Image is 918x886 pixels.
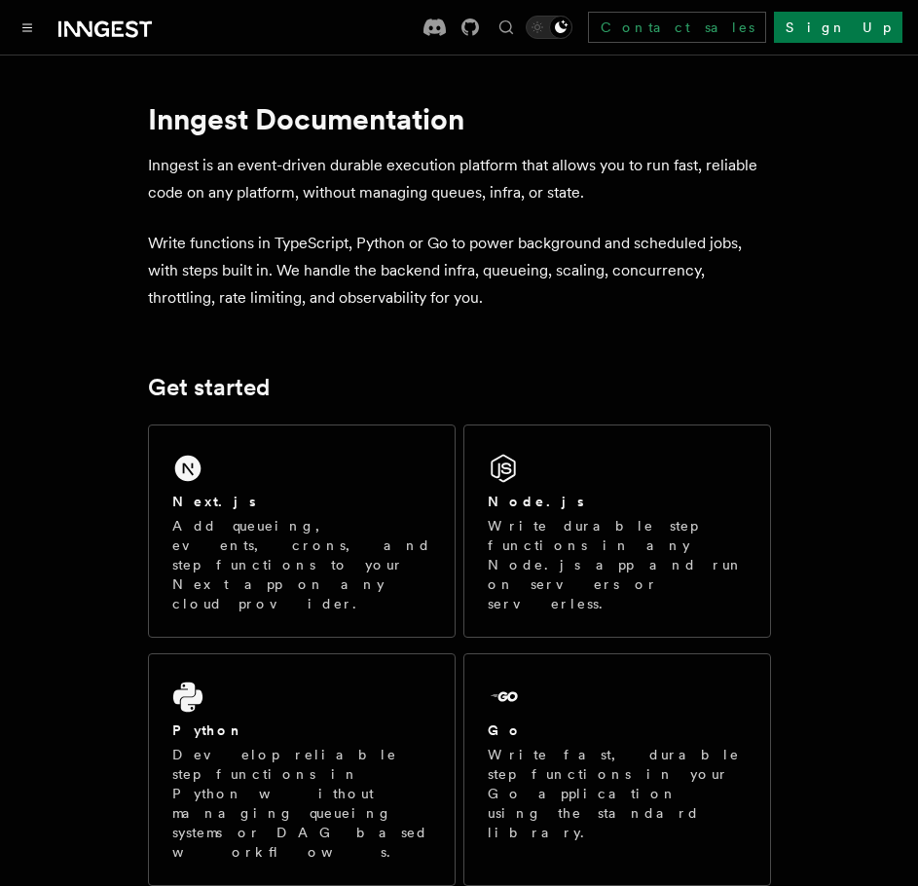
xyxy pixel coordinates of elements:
p: Develop reliable step functions in Python without managing queueing systems or DAG based workflows. [172,745,431,862]
h2: Go [488,720,523,740]
a: Contact sales [588,12,766,43]
p: Inngest is an event-driven durable execution platform that allows you to run fast, reliable code ... [148,152,771,206]
a: Node.jsWrite durable step functions in any Node.js app and run on servers or serverless. [463,425,771,638]
h2: Python [172,720,244,740]
p: Write durable step functions in any Node.js app and run on servers or serverless. [488,516,747,613]
button: Toggle dark mode [526,16,572,39]
a: GoWrite fast, durable step functions in your Go application using the standard library. [463,653,771,886]
p: Add queueing, events, crons, and step functions to your Next app on any cloud provider. [172,516,431,613]
a: Sign Up [774,12,902,43]
h2: Node.js [488,492,584,511]
p: Write functions in TypeScript, Python or Go to power background and scheduled jobs, with steps bu... [148,230,771,312]
h1: Inngest Documentation [148,101,771,136]
a: PythonDevelop reliable step functions in Python without managing queueing systems or DAG based wo... [148,653,456,886]
a: Get started [148,374,270,401]
p: Write fast, durable step functions in your Go application using the standard library. [488,745,747,842]
button: Toggle navigation [16,16,39,39]
button: Find something... [495,16,518,39]
a: Next.jsAdd queueing, events, crons, and step functions to your Next app on any cloud provider. [148,425,456,638]
h2: Next.js [172,492,256,511]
